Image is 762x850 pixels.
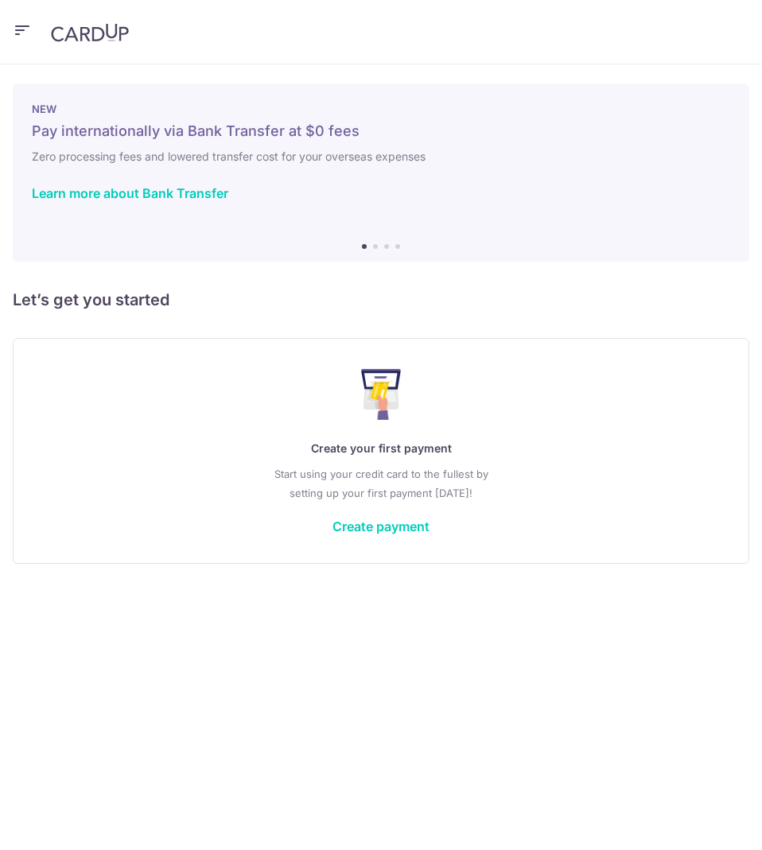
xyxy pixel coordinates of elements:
p: Start using your credit card to the fullest by setting up your first payment [DATE]! [45,464,717,503]
h6: Zero processing fees and lowered transfer cost for your overseas expenses [32,147,730,166]
p: NEW [32,103,730,115]
img: CardUp [51,23,129,42]
a: Create payment [332,518,430,534]
h5: Let’s get you started [13,287,749,312]
p: Create your first payment [45,439,717,458]
a: Learn more about Bank Transfer [32,185,228,201]
img: Make Payment [361,369,402,420]
h5: Pay internationally via Bank Transfer at $0 fees [32,122,730,141]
